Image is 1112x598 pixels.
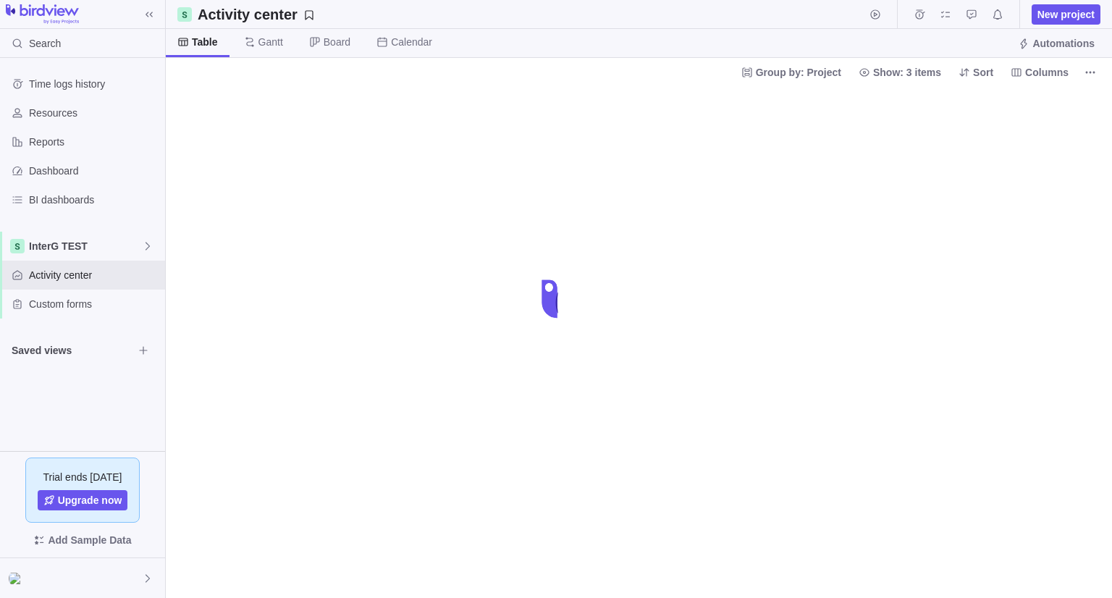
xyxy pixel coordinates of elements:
[865,4,885,25] span: Start timer
[527,270,585,328] div: loading
[43,470,122,484] span: Trial ends [DATE]
[324,35,350,49] span: Board
[736,62,847,83] span: Group by: Project
[961,11,982,22] a: Approval requests
[909,4,930,25] span: Time logs
[9,573,26,584] img: Show
[198,4,298,25] h2: Activity center
[953,62,999,83] span: Sort
[853,62,947,83] span: Show: 3 items
[935,11,956,22] a: My assignments
[258,35,283,49] span: Gantt
[29,239,142,253] span: InterG TEST
[1037,7,1095,22] span: New project
[58,493,122,508] span: Upgrade now
[38,490,128,510] a: Upgrade now
[29,164,159,178] span: Dashboard
[48,531,131,549] span: Add Sample Data
[909,11,930,22] a: Time logs
[12,528,153,552] span: Add Sample Data
[973,65,993,80] span: Sort
[29,297,159,311] span: Custom forms
[1032,4,1100,25] span: New project
[1080,62,1100,83] span: More actions
[1025,65,1069,80] span: Columns
[6,4,79,25] img: logo
[133,340,153,361] span: Browse views
[29,36,61,51] span: Search
[192,4,321,25] span: Save your current layout and filters as a View
[29,77,159,91] span: Time logs history
[1032,36,1095,51] span: Automations
[1012,33,1100,54] span: Automations
[391,35,432,49] span: Calendar
[961,4,982,25] span: Approval requests
[9,570,26,587] div: Sophie Gonthier
[12,343,133,358] span: Saved views
[29,106,159,120] span: Resources
[987,11,1008,22] a: Notifications
[987,4,1008,25] span: Notifications
[873,65,941,80] span: Show: 3 items
[1005,62,1074,83] span: Columns
[756,65,841,80] span: Group by: Project
[192,35,218,49] span: Table
[29,193,159,207] span: BI dashboards
[935,4,956,25] span: My assignments
[29,135,159,149] span: Reports
[29,268,159,282] span: Activity center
